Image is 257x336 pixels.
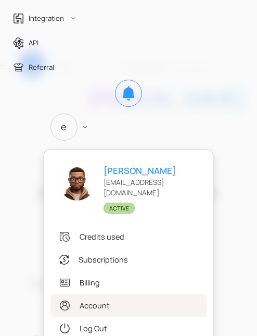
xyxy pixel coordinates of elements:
a: E keyboard_arrow_down [44,107,212,147]
span: keyboard_arrow_down [80,122,89,132]
a: Account [50,294,207,317]
a: Subscriptions [50,248,207,271]
span: Integration [29,13,64,24]
span: Referral [29,62,54,73]
span: [PERSON_NAME] [104,164,176,177]
span: Active [104,203,135,214]
a: API [6,31,249,56]
a: Credits used [50,226,207,248]
a: [PERSON_NAME] [104,164,198,177]
span: E [50,114,78,141]
p: [EMAIL_ADDRESS][DOMAIN_NAME] [104,177,198,198]
span: API [29,38,38,48]
a: Integration [6,6,249,31]
a: Referral [6,55,249,80]
span: Credits used [80,231,124,243]
a: Billing [50,271,207,294]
